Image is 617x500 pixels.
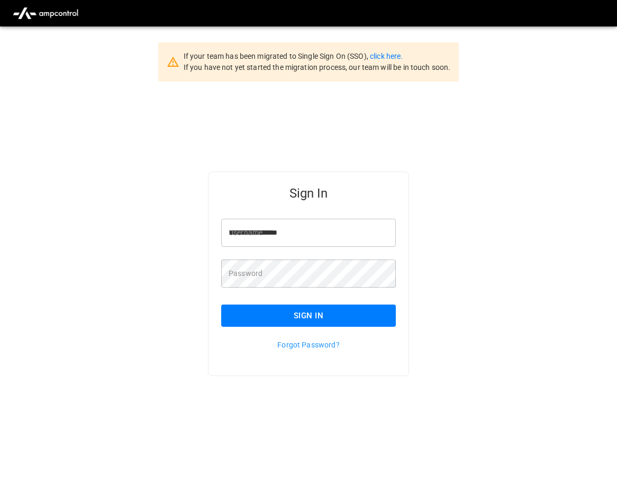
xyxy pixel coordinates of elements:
a: click here. [370,52,403,60]
button: Sign In [221,305,396,327]
span: If you have not yet started the migration process, our team will be in touch soon. [184,63,451,72]
h5: Sign In [221,185,396,202]
p: Forgot Password? [221,340,396,350]
img: ampcontrol.io logo [8,3,83,23]
span: If your team has been migrated to Single Sign On (SSO), [184,52,370,60]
